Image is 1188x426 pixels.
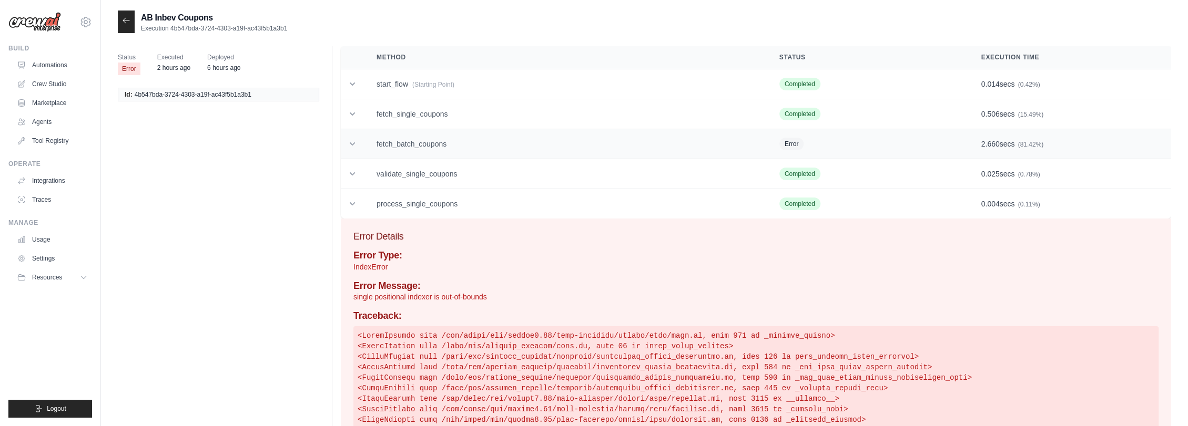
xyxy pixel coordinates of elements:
[1135,376,1188,426] div: Widget de chat
[13,76,92,92] a: Crew Studio
[779,78,820,90] span: Completed
[8,219,92,227] div: Manage
[364,159,767,189] td: validate_single_coupons
[13,191,92,208] a: Traces
[13,231,92,248] a: Usage
[981,80,1000,88] span: 0.014
[118,63,140,75] span: Error
[969,99,1172,129] td: secs
[364,46,767,69] th: Method
[8,12,61,32] img: Logo
[32,273,62,282] span: Resources
[969,69,1172,99] td: secs
[141,12,287,24] h2: AB Inbev Coupons
[364,69,767,99] td: start_flow
[13,95,92,111] a: Marketplace
[1018,171,1040,178] span: (0.78%)
[141,24,287,33] p: Execution 4b547bda-3724-4303-a19f-ac43f5b1a3b1
[157,64,190,71] time: September 4, 2025 at 13:15 GMT-3
[207,52,240,63] span: Deployed
[779,198,820,210] span: Completed
[364,99,767,129] td: fetch_single_coupons
[353,280,1159,292] h4: Error Message:
[353,250,1159,262] h4: Error Type:
[412,81,454,88] span: (Starting Point)
[125,90,133,99] span: Id:
[364,129,767,159] td: fetch_batch_coupons
[353,292,1159,302] p: single positional indexer is out-of-bounds
[969,46,1172,69] th: Execution Time
[779,168,820,180] span: Completed
[969,159,1172,189] td: secs
[13,269,92,286] button: Resources
[767,46,969,69] th: Status
[353,262,1159,272] p: IndexError
[8,160,92,168] div: Operate
[969,189,1172,219] td: secs
[779,138,804,150] span: Error
[13,172,92,189] a: Integrations
[364,189,767,219] td: process_single_coupons
[47,404,66,413] span: Logout
[13,132,92,149] a: Tool Registry
[1018,81,1040,88] span: (0.42%)
[13,113,92,130] a: Agents
[207,64,240,71] time: September 4, 2025 at 09:55 GMT-3
[13,57,92,74] a: Automations
[157,52,190,63] span: Executed
[1135,376,1188,426] iframe: Chat Widget
[779,108,820,120] span: Completed
[8,400,92,418] button: Logout
[981,110,1000,118] span: 0.506
[1018,111,1043,118] span: (15.49%)
[1018,201,1040,208] span: (0.11%)
[135,90,251,99] span: 4b547bda-3724-4303-a19f-ac43f5b1a3b1
[981,170,1000,178] span: 0.025
[353,229,1159,244] h3: Error Details
[981,140,1000,148] span: 2.660
[353,310,1159,322] h4: Traceback:
[13,250,92,267] a: Settings
[8,44,92,53] div: Build
[981,200,1000,208] span: 0.004
[969,129,1172,159] td: secs
[1018,141,1043,148] span: (81.42%)
[118,52,140,63] span: Status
